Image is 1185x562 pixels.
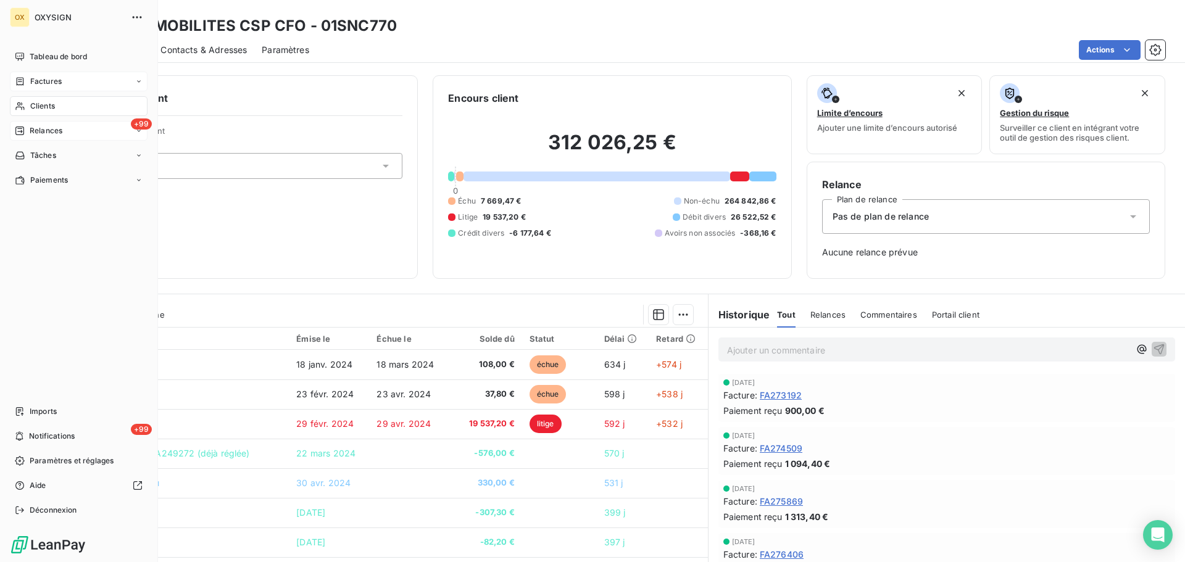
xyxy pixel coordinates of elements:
[665,228,735,239] span: Avoirs non associés
[723,510,783,523] span: Paiement reçu
[376,389,431,399] span: 23 avr. 2024
[530,334,589,344] div: Statut
[785,457,831,470] span: 1 094,40 €
[731,212,776,223] span: 26 522,52 €
[75,91,402,105] h6: Informations client
[732,485,755,492] span: [DATE]
[448,130,776,167] h2: 312 026,25 €
[30,76,62,87] span: Factures
[448,91,518,105] h6: Encours client
[109,15,397,37] h3: SNCF MOBILITES CSP CFO - 01SNC770
[30,175,68,186] span: Paiements
[455,536,514,548] span: -82,20 €
[723,389,757,402] span: Facture :
[760,389,802,402] span: FA273192
[723,442,757,455] span: Facture :
[30,101,55,112] span: Clients
[509,228,551,239] span: -6 177,64 €
[455,506,514,519] span: -307,30 €
[530,415,562,433] span: litige
[296,418,354,429] span: 29 févr. 2024
[376,418,431,429] span: 29 avr. 2024
[656,359,681,370] span: +574 j
[723,548,757,561] span: Facture :
[684,196,720,207] span: Non-échu
[604,418,625,429] span: 592 j
[932,310,979,320] span: Portail client
[131,118,152,130] span: +99
[817,123,957,133] span: Ajouter une limite d’encours autorisé
[455,358,514,371] span: 108,00 €
[777,310,796,320] span: Tout
[530,355,567,374] span: échue
[785,510,829,523] span: 1 313,40 €
[760,442,802,455] span: FA274509
[1079,40,1141,60] button: Actions
[88,333,281,344] div: Référence
[296,389,354,399] span: 23 févr. 2024
[604,477,623,488] span: 531 j
[296,537,325,547] span: [DATE]
[296,334,362,344] div: Émise le
[262,44,309,56] span: Paramètres
[860,310,917,320] span: Commentaires
[833,210,929,223] span: Pas de plan de relance
[1143,520,1173,550] div: Open Intercom Messenger
[604,389,625,399] span: 598 j
[30,455,114,466] span: Paramètres et réglages
[455,418,514,430] span: 19 537,20 €
[760,495,803,508] span: FA275869
[376,359,434,370] span: 18 mars 2024
[810,310,846,320] span: Relances
[723,457,783,470] span: Paiement reçu
[29,431,75,442] span: Notifications
[131,424,152,435] span: +99
[817,108,883,118] span: Limite d’encours
[656,418,683,429] span: +532 j
[732,379,755,386] span: [DATE]
[296,359,352,370] span: 18 janv. 2024
[732,432,755,439] span: [DATE]
[822,177,1150,192] h6: Relance
[530,385,567,403] span: échue
[732,538,755,545] span: [DATE]
[376,334,440,344] div: Échue le
[481,196,522,207] span: 7 669,47 €
[989,75,1165,154] button: Gestion du risqueSurveiller ce client en intégrant votre outil de gestion des risques client.
[455,388,514,400] span: 37,80 €
[99,126,402,143] span: Propriétés Client
[453,186,458,196] span: 0
[455,447,514,460] span: -576,00 €
[723,495,757,508] span: Facture :
[1000,108,1069,118] span: Gestion du risque
[296,448,355,458] span: 22 mars 2024
[88,448,249,458] span: 51260000 VIR FA249272 (déjà réglée)
[683,212,726,223] span: Débit divers
[458,228,504,239] span: Crédit divers
[656,334,701,344] div: Retard
[296,507,325,518] span: [DATE]
[656,389,683,399] span: +538 j
[604,334,641,344] div: Délai
[740,228,776,239] span: -368,16 €
[709,307,770,322] h6: Historique
[807,75,983,154] button: Limite d’encoursAjouter une limite d’encours autorisé
[455,477,514,489] span: 330,00 €
[760,548,804,561] span: FA276406
[455,334,514,344] div: Solde dû
[458,212,478,223] span: Litige
[160,44,247,56] span: Contacts & Adresses
[822,246,1150,258] span: Aucune relance prévue
[30,406,57,417] span: Imports
[10,476,148,495] a: Aide
[30,480,46,491] span: Aide
[296,477,351,488] span: 30 avr. 2024
[30,125,62,136] span: Relances
[604,359,626,370] span: 634 j
[10,535,86,555] img: Logo LeanPay
[785,404,825,417] span: 900,00 €
[30,150,56,161] span: Tâches
[604,537,625,547] span: 397 j
[483,212,526,223] span: 19 537,20 €
[1000,123,1155,143] span: Surveiller ce client en intégrant votre outil de gestion des risques client.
